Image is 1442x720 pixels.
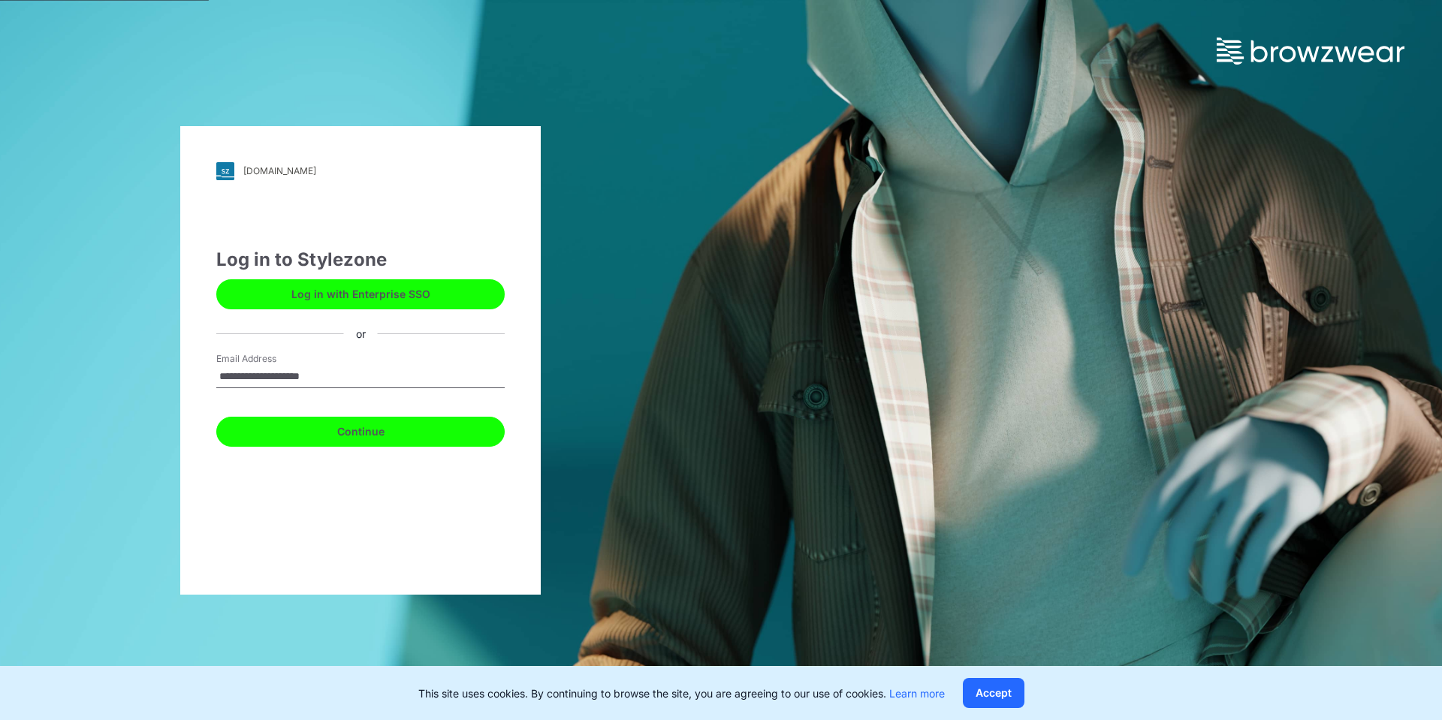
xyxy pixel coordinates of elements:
[216,352,321,366] label: Email Address
[216,162,505,180] a: [DOMAIN_NAME]
[216,417,505,447] button: Continue
[216,246,505,273] div: Log in to Stylezone
[418,685,945,701] p: This site uses cookies. By continuing to browse the site, you are agreeing to our use of cookies.
[216,279,505,309] button: Log in with Enterprise SSO
[1217,38,1404,65] img: browzwear-logo.73288ffb.svg
[889,687,945,700] a: Learn more
[243,165,316,176] div: [DOMAIN_NAME]
[344,326,378,342] div: or
[216,162,234,180] img: svg+xml;base64,PHN2ZyB3aWR0aD0iMjgiIGhlaWdodD0iMjgiIHZpZXdCb3g9IjAgMCAyOCAyOCIgZmlsbD0ibm9uZSIgeG...
[963,678,1024,708] button: Accept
